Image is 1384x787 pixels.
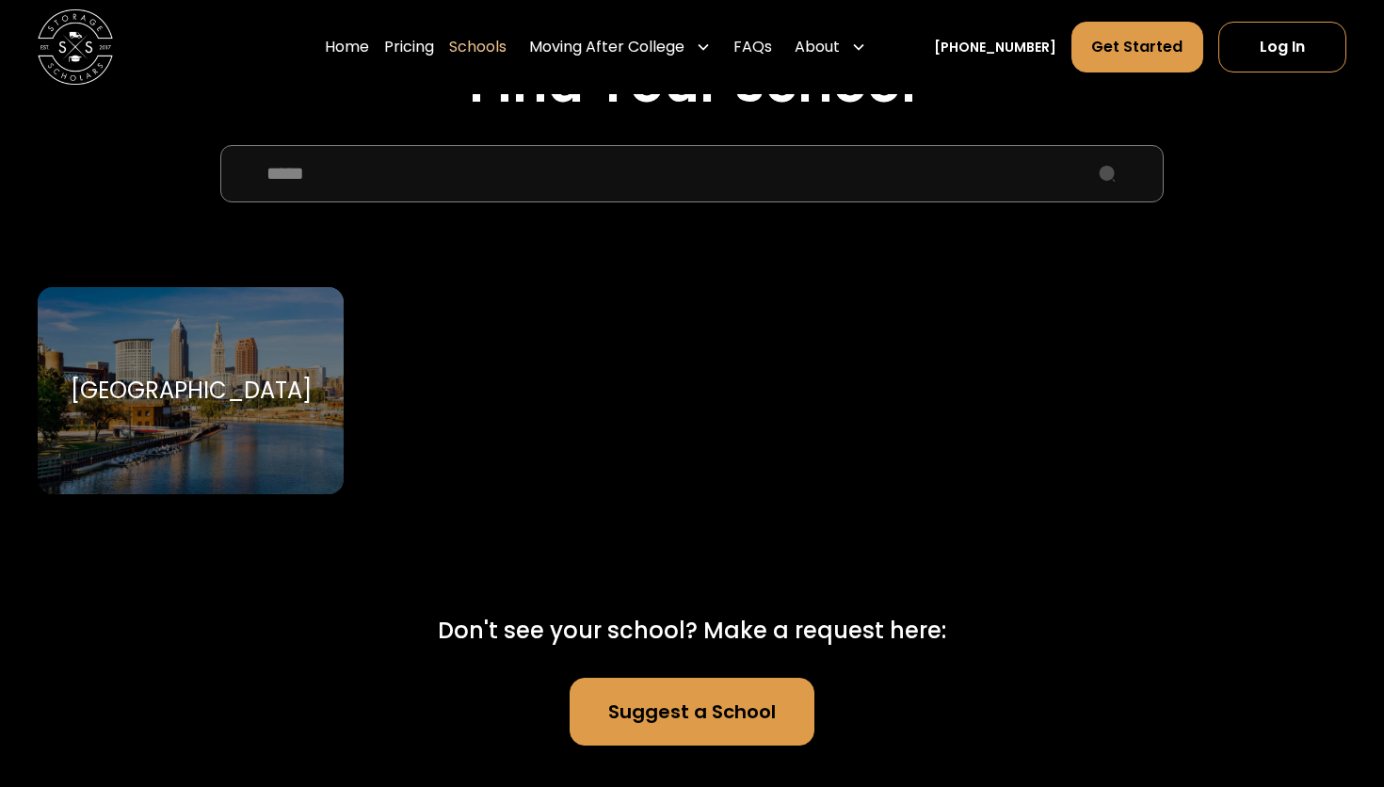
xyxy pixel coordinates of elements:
a: Schools [449,21,507,73]
a: [PHONE_NUMBER] [934,38,1056,57]
a: Pricing [384,21,434,73]
h2: Find Your School [38,52,1346,115]
a: Home [325,21,369,73]
a: Go to selected school [38,287,344,495]
div: About [787,21,874,73]
a: Suggest a School [570,678,814,746]
div: Moving After College [529,36,684,58]
img: Storage Scholars main logo [38,9,113,85]
a: Log In [1218,22,1346,72]
div: Moving After College [522,21,718,73]
div: [GEOGRAPHIC_DATA] [71,377,312,405]
form: School Select Form [38,145,1346,538]
a: Get Started [1071,22,1202,72]
div: About [795,36,840,58]
a: FAQs [733,21,772,73]
div: Don't see your school? Make a request here: [438,614,946,648]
